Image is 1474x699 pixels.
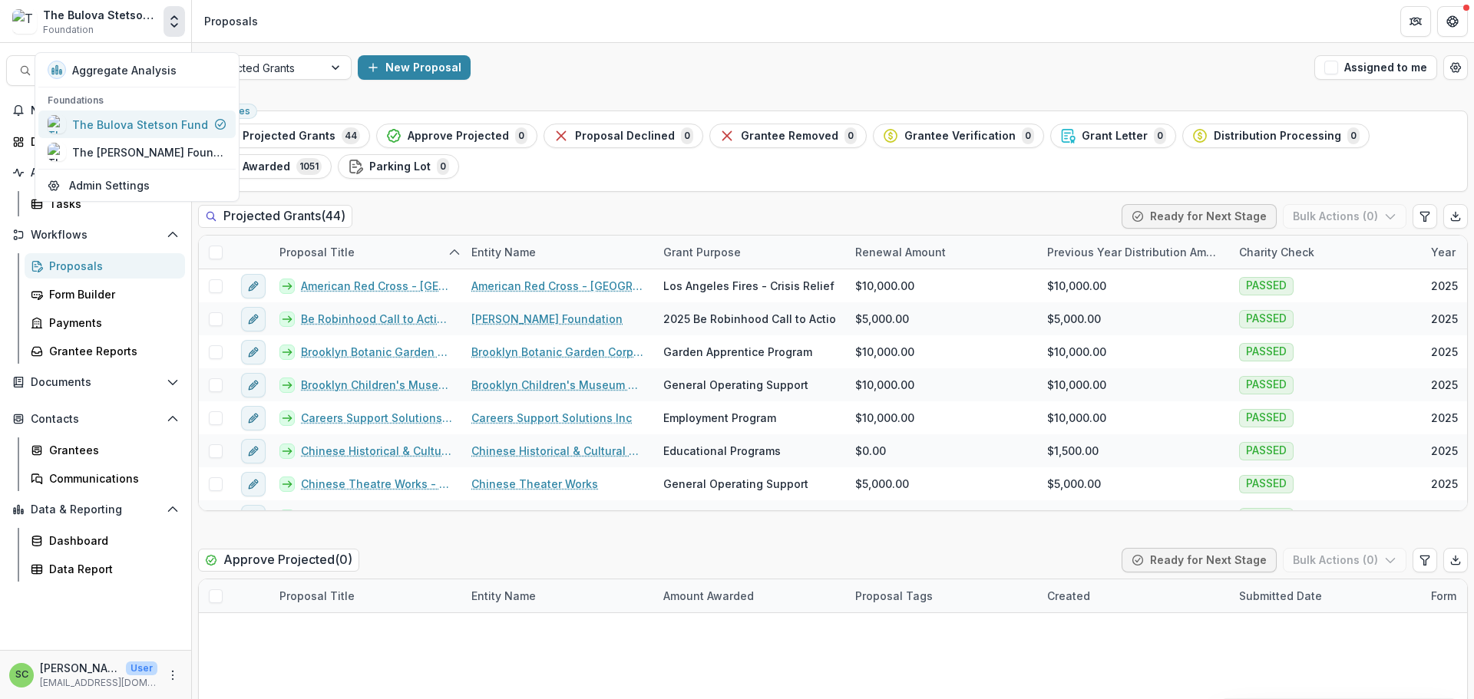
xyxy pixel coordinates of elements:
span: 2025 [1431,311,1458,327]
a: Chinese Historical & Cultural Project (CHCP) [471,443,645,459]
button: Open Documents [6,370,185,394]
a: Proposals [25,253,185,279]
button: Approve Projected0 [376,124,537,148]
button: Open Contacts [6,407,185,431]
span: Los Angeles Fires - Crisis Relief [663,278,834,294]
span: 2025 [1431,377,1458,393]
span: $0.00 [855,443,886,459]
div: Proposal Tags [846,588,942,604]
span: Approve Projected [408,130,509,143]
a: Brooklyn Children's Museum Corp [471,377,645,393]
div: Previous Year Distribution Amount [1038,236,1230,269]
div: Submitted Date [1230,588,1331,604]
span: $10,000.00 [1047,278,1106,294]
a: Careers Support Solutions Inc - 2025 [301,410,453,426]
a: Be Robinhood Call to Action- 2025 [301,311,453,327]
span: 2025 [1431,278,1458,294]
button: Grantee Verification0 [873,124,1044,148]
a: Careers Support Solutions Inc [471,410,632,426]
a: Coro [US_STATE] Leadership Center [471,509,645,525]
button: edit [241,307,266,331]
a: [PERSON_NAME] Foundation [471,311,623,327]
h2: Projected Grants ( 44 ) [198,205,352,227]
span: Grantee Removed [741,130,838,143]
button: Edit table settings [1413,204,1437,229]
div: Data Report [49,561,173,577]
p: User [126,661,157,675]
a: Coro [US_STATE] Leadership Center - 2025 [301,509,453,525]
button: Search... [6,55,185,86]
button: Open table manager [1443,55,1468,80]
div: Proposal Title [270,236,462,269]
span: 0 [1347,127,1360,144]
span: Workflows [31,229,160,242]
button: edit [241,472,266,496]
div: Grantee Reports [49,343,173,359]
button: Assigned to me [1314,55,1437,80]
span: $1,500.00 [1047,443,1099,459]
div: Communications [49,470,173,486]
div: Year [1422,244,1465,260]
span: Activity [31,167,160,180]
span: $10,000.00 [1047,410,1106,426]
div: Proposal Title [270,244,364,260]
div: Renewal Amount [846,244,955,260]
div: Entity Name [462,579,654,612]
button: Grantee Removed0 [709,124,867,148]
span: PASSED [1246,477,1287,490]
span: 2025 Be Robinhood Call to Action [663,311,843,327]
div: Form [1422,588,1466,604]
button: Grant Letter0 [1050,124,1176,148]
button: New Proposal [358,55,471,80]
span: $10,000.00 [1047,377,1106,393]
a: Data Report [25,556,185,582]
span: $10,000.00 [1047,344,1106,360]
span: $5,000.00 [855,311,909,327]
button: Awarded1051 [211,154,332,179]
span: $10,000.00 [855,344,914,360]
div: Renewal Amount [846,236,1038,269]
svg: sorted ascending [448,246,461,259]
button: Export table data [1443,204,1468,229]
a: Grantees [25,437,185,463]
button: edit [241,373,266,397]
a: Brooklyn Children's Museum Corp - 2025 [301,377,453,393]
span: 0 [681,127,693,144]
span: $10,000.00 [855,509,914,525]
div: Proposal Title [270,579,462,612]
p: [PERSON_NAME] [40,660,120,676]
span: PASSED [1246,312,1287,325]
div: Created [1038,579,1230,612]
div: Dashboard [31,134,173,150]
button: Export table data [1443,548,1468,572]
button: Edit table settings [1413,548,1437,572]
span: PASSED [1246,411,1287,424]
span: $5,000.00 [1047,476,1101,492]
div: Previous Year Distribution Amount [1038,244,1230,260]
span: 2025 [1431,344,1458,360]
a: Dashboard [25,528,185,553]
a: Tasks [25,191,185,216]
h2: Approve Projected ( 0 ) [198,549,359,571]
button: Bulk Actions (0) [1283,204,1406,229]
div: Proposals [49,258,173,274]
div: Created [1038,588,1099,604]
span: Foundation [43,23,94,37]
a: American Red Cross - [GEOGRAPHIC_DATA] [471,278,645,294]
span: Documents [31,376,160,389]
button: Parking Lot0 [338,154,459,179]
div: Proposal Tags [846,579,1038,612]
span: 0 [1022,127,1034,144]
span: 0 [515,127,527,144]
button: Open entity switcher [164,6,185,37]
div: Charity Check [1230,244,1324,260]
div: Grant Purpose [654,236,846,269]
span: PASSED [1246,345,1287,358]
a: Brooklyn Botanic Garden Corporation [471,344,645,360]
button: Ready for Next Stage [1122,204,1277,229]
button: edit [241,274,266,298]
a: Payments [25,310,185,335]
div: Amount Awarded [654,588,763,604]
